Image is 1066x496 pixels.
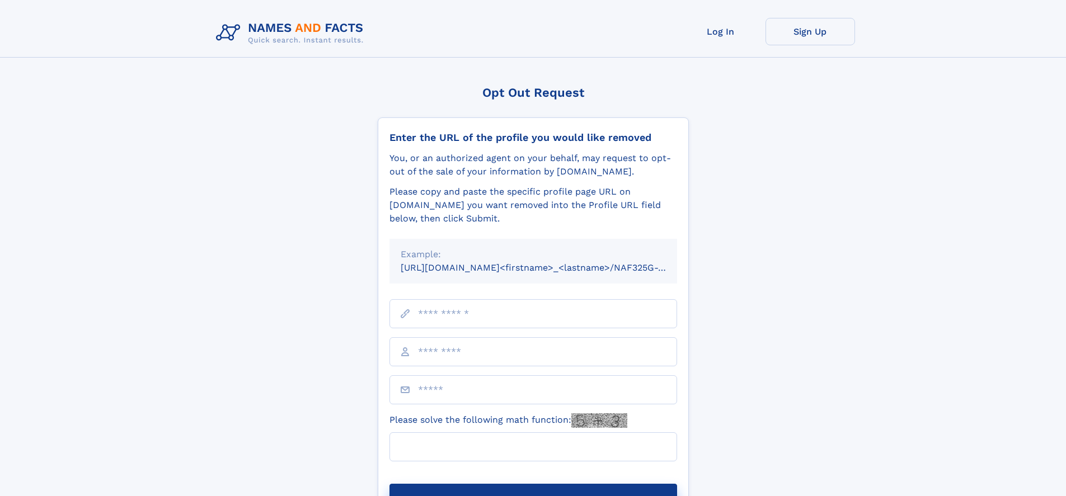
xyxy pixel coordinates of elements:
[676,18,766,45] a: Log In
[401,248,666,261] div: Example:
[389,413,627,428] label: Please solve the following math function:
[378,86,689,100] div: Opt Out Request
[389,185,677,225] div: Please copy and paste the specific profile page URL on [DOMAIN_NAME] you want removed into the Pr...
[766,18,855,45] a: Sign Up
[389,131,677,144] div: Enter the URL of the profile you would like removed
[212,18,373,48] img: Logo Names and Facts
[401,262,698,273] small: [URL][DOMAIN_NAME]<firstname>_<lastname>/NAF325G-xxxxxxxx
[389,152,677,178] div: You, or an authorized agent on your behalf, may request to opt-out of the sale of your informatio...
